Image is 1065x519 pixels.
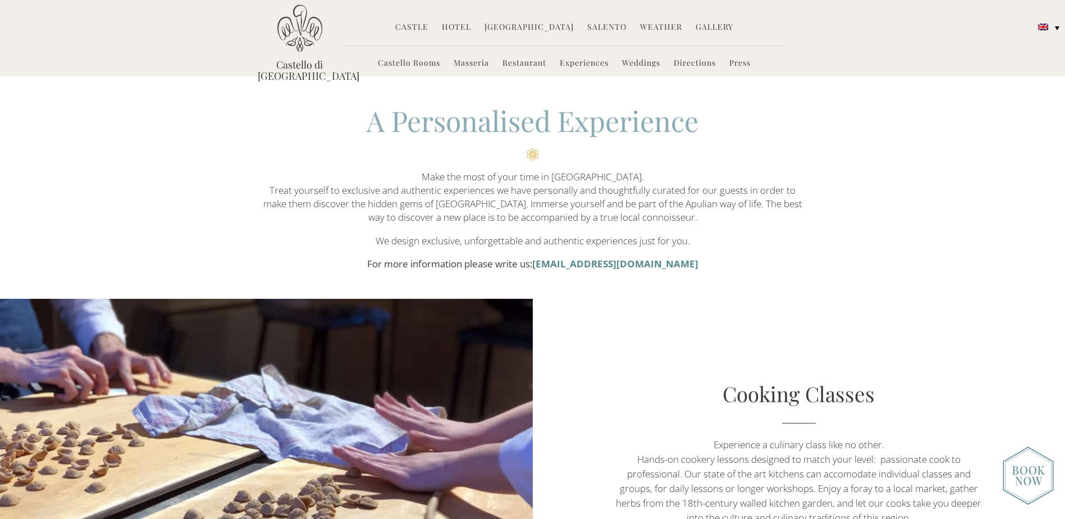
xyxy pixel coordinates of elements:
a: Hotel [442,21,471,34]
a: Weddings [622,57,660,70]
p: We design exclusive, unforgettable and authentic experiences just for you. [258,234,808,248]
a: Castle [395,21,428,34]
img: English [1038,24,1048,30]
a: Gallery [696,21,733,34]
a: [EMAIL_ADDRESS][DOMAIN_NAME] [532,257,698,270]
a: Salento [587,21,627,34]
a: Restaurant [502,57,546,70]
a: [GEOGRAPHIC_DATA] [484,21,574,34]
a: Experiences [560,57,609,70]
img: Castello di Ugento [277,4,322,52]
a: Castello Rooms [378,57,440,70]
a: Cooking Classes [723,380,875,407]
a: Castello di [GEOGRAPHIC_DATA] [258,59,342,81]
img: new-booknow.png [1003,447,1054,505]
strong: For more information please write us: [367,257,532,270]
h2: A Personalised Experience [258,102,808,161]
a: Directions [674,57,716,70]
p: Make the most of your time in [GEOGRAPHIC_DATA]. Treat yourself to exclusive and authentic experi... [258,170,808,225]
a: Weather [640,21,682,34]
a: Press [729,57,751,70]
a: Masseria [454,57,489,70]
